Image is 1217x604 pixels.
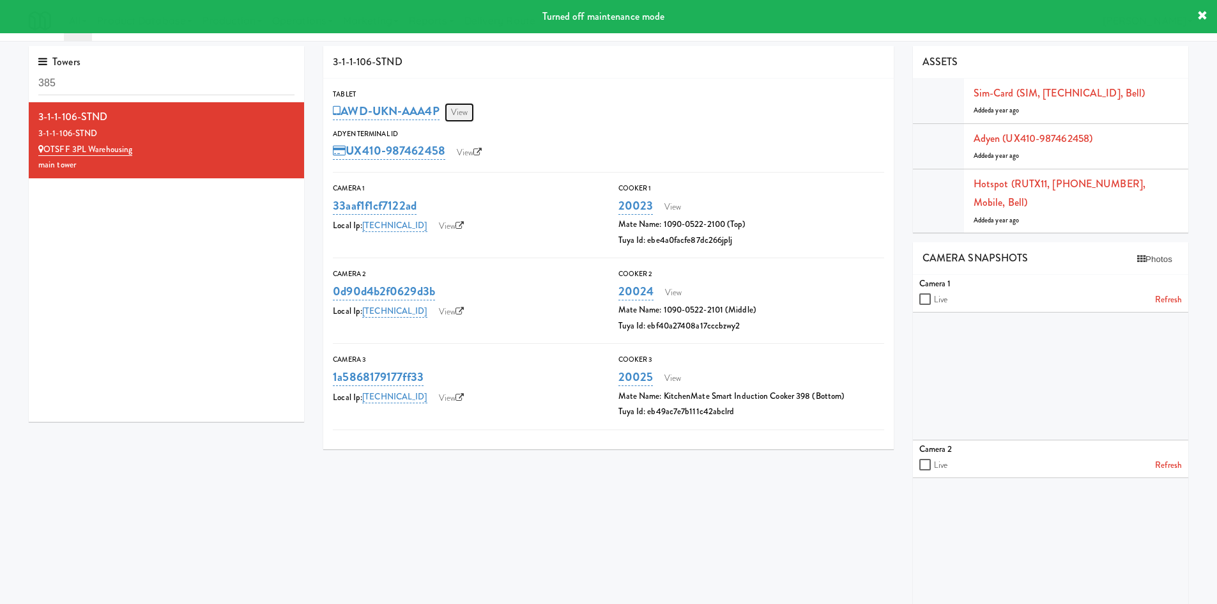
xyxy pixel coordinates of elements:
div: Tablet [333,88,884,101]
span: Added [974,105,1020,115]
span: a year ago [991,151,1019,160]
a: Refresh [1155,458,1182,474]
div: Camera 1 [919,276,1182,292]
span: CAMERA SNAPSHOTS [922,251,1029,265]
a: 0d90d4b2f0629d3b [333,283,435,300]
a: 20024 [618,283,654,300]
div: Mate Name: KitchenMate Smart Induction Cooker 398 (Bottom) [618,389,884,405]
div: Mate Name: 1090-0522-2101 (Middle) [618,302,884,318]
a: View [659,283,688,302]
a: 20025 [618,368,654,386]
a: View [445,103,474,122]
div: Tuya Id: ebf40a27408a17cccbzwy2 [618,318,884,334]
a: [TECHNICAL_ID] [362,391,427,403]
div: 3-1-1-106-STND [38,107,295,127]
div: Local Ip: [333,302,599,321]
a: View [432,302,471,321]
a: 1a5868179177ff33 [333,368,424,386]
div: Adyen Terminal Id [333,128,884,141]
div: Cooker 2 [618,268,884,281]
a: UX410-987462458 [333,142,445,160]
div: Tuya Id: ebe4a0facfe87dc266jplj [618,233,884,249]
span: ASSETS [922,54,958,69]
div: Local Ip: [333,217,599,236]
a: AWD-UKN-AAA4P [333,102,439,120]
div: Camera 2 [919,442,1182,458]
a: Hotspot (RUTX11, [PHONE_NUMBER], Mobile, Bell) [974,176,1145,210]
li: 3-1-1-106-STND3-1-1-106-STND OTSFF 3PL Warehousingmain tower [29,102,304,178]
a: View [658,369,687,388]
span: Added [974,215,1020,225]
div: Camera 1 [333,182,599,195]
span: a year ago [991,215,1019,225]
span: a year ago [991,105,1019,115]
span: Turned off maintenance mode [542,9,665,24]
label: Live [934,292,947,308]
div: Camera 2 [333,268,599,281]
div: Cooker 3 [618,353,884,366]
span: Added [974,151,1020,160]
a: View [450,143,489,162]
a: Adyen (UX410-987462458) [974,131,1092,146]
label: Live [934,458,947,474]
a: 33aaf1f1cf7122ad [333,197,417,215]
button: Photos [1131,250,1179,269]
a: Sim-card (SIM, [TECHNICAL_ID], Bell) [974,86,1145,100]
div: Cooker 1 [618,182,884,195]
div: 3-1-1-106-STND [38,126,295,142]
div: Camera 3 [333,353,599,366]
div: Tuya Id: eb49ac7e7b111c42abclrd [618,404,884,420]
div: Mate Name: 1090-0522-2100 (Top) [618,217,884,233]
a: [TECHNICAL_ID] [362,305,427,318]
div: Local Ip: [333,389,599,408]
div: main tower [38,157,295,173]
div: 3-1-1-106-STND [323,46,894,79]
a: View [432,389,471,408]
a: View [432,217,471,236]
span: Towers [38,54,80,69]
a: [TECHNICAL_ID] [362,219,427,232]
input: Search towers [38,72,295,95]
a: Refresh [1155,292,1182,308]
a: OTSFF 3PL Warehousing [38,143,132,156]
a: View [658,197,687,217]
a: 20023 [618,197,654,215]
